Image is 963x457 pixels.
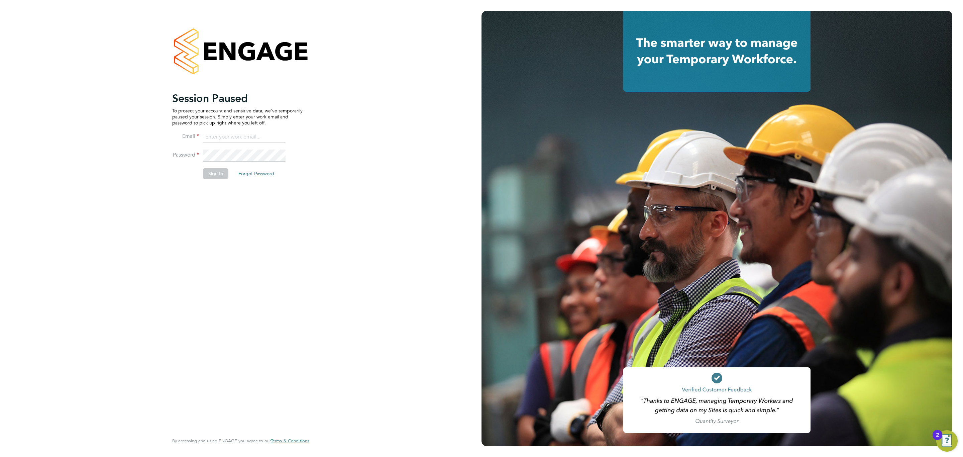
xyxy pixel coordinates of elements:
span: By accessing and using ENGAGE you agree to our [172,438,309,444]
label: Password [172,152,199,159]
input: Enter your work email... [203,131,286,143]
a: Terms & Conditions [271,438,309,444]
button: Sign In [203,168,228,179]
button: Forgot Password [233,168,280,179]
label: Email [172,133,199,140]
h2: Session Paused [172,92,303,105]
p: To protect your account and sensitive data, we've temporarily paused your session. Simply enter y... [172,108,303,126]
div: 2 [936,435,939,444]
button: Open Resource Center, 2 new notifications [936,430,958,452]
